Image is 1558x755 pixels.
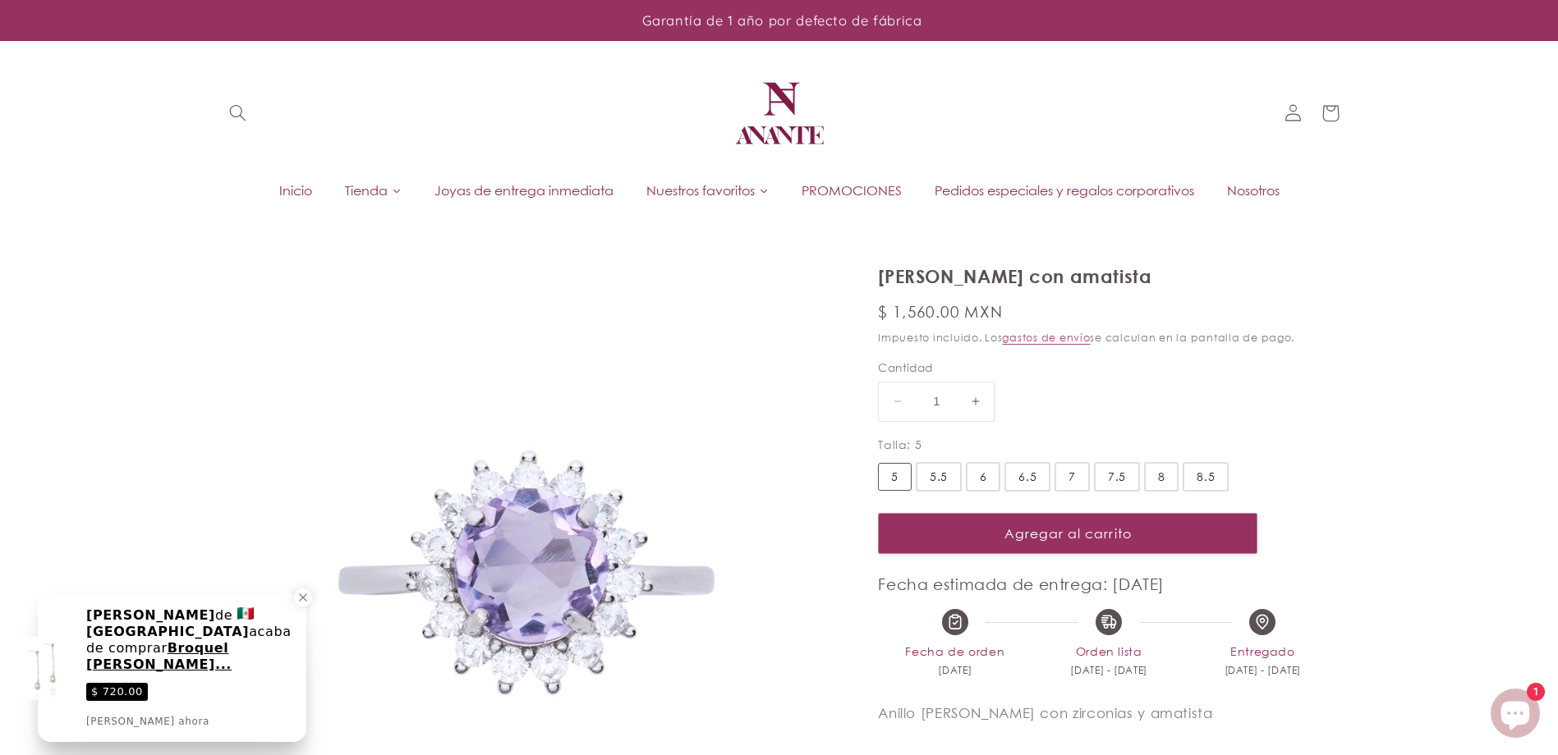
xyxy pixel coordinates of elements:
[1108,468,1126,486] div: 7.5
[86,640,232,672] span: Broquel [PERSON_NAME]...
[878,329,1340,346] div: Impuesto incluido. Los se calculan en la pantalla de pago.
[1002,331,1090,344] a: gastos de envío
[1070,661,1147,679] span: [DATE] - [DATE]
[878,265,1340,289] h1: [PERSON_NAME] con amatista
[86,607,215,623] span: [PERSON_NAME]
[218,94,256,132] summary: Búsqueda
[13,637,76,700] img: ImagePreview
[279,181,312,199] span: Inicio
[418,178,630,203] a: Joyas de entrega inmediata
[1486,689,1545,742] inbox-online-store-chat: Chat de la tienda online Shopify
[724,57,835,169] a: Anante Joyería | Diseño mexicano
[345,181,388,199] span: Tienda
[329,178,418,203] a: Tienda
[1197,468,1215,486] div: 8.5
[891,468,898,486] div: 5
[263,178,329,203] a: Inicio
[1211,178,1296,203] a: Nosotros
[1225,661,1301,679] span: [DATE] - [DATE]
[935,181,1194,199] span: Pedidos especiales y regalos corporativos
[1186,642,1340,661] span: Entregado
[237,607,254,620] img: Flat Country
[980,468,987,486] div: 6
[1069,468,1076,486] div: 7
[642,11,921,29] span: Garantía de 1 año por defecto de fábrica
[878,575,1340,596] h3: Fecha estimada de entrega: [DATE]
[1018,468,1036,486] div: 6.5
[938,661,972,679] span: [DATE]
[86,624,249,639] span: [GEOGRAPHIC_DATA]
[785,178,918,203] a: PROMOCIONES
[918,178,1211,203] a: Pedidos especiales y regalos corporativos
[878,359,1257,376] label: Cantidad
[930,468,948,486] div: 5.5
[802,181,902,199] span: PROMOCIONES
[86,683,148,701] span: $ 720.00
[294,588,312,606] div: Close a notification
[1032,642,1185,661] span: Orden lista
[878,435,907,455] div: Talla
[878,513,1257,553] button: Agregar al carrito
[646,181,755,199] span: Nuestros favoritos
[730,64,829,162] img: Anante Joyería | Diseño mexicano
[878,642,1032,661] span: Fecha de orden
[86,607,296,673] div: de acaba de comprar
[434,181,614,199] span: Joyas de entrega inmediata
[1158,468,1165,486] div: 8
[878,301,1003,324] span: $ 1,560.00 MXN
[630,178,785,203] a: Nuestros favoritos
[1227,181,1280,199] span: Nosotros
[86,714,209,729] div: [PERSON_NAME] ahora
[907,435,921,455] div: : 5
